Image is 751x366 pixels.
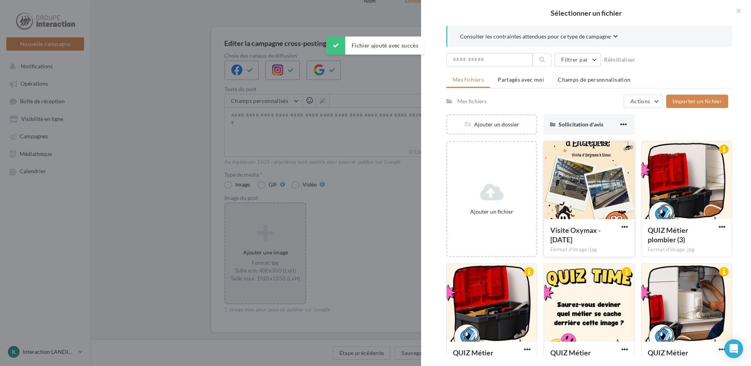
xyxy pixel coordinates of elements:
[460,32,618,42] button: Consulter les contraintes attendues pour ce type de campagne
[447,121,536,128] div: Ajouter un dossier
[434,9,738,16] h2: Sélectionner un fichier
[457,97,487,105] div: Mes fichiers
[672,98,722,104] span: Importer un fichier
[326,37,425,55] div: Fichier ajouté avec succès
[498,76,544,83] span: Partagés avec moi
[460,33,611,40] span: Consulter les contraintes attendues pour ce type de campagne
[452,76,484,83] span: Mes fichiers
[555,53,601,66] button: Filtrer par
[648,226,688,244] span: QUIZ Métier plombier (3)
[624,95,663,108] button: Actions
[648,246,725,253] div: Format d'image: jpg
[601,55,639,64] button: Réinitialiser
[630,98,650,104] span: Actions
[558,76,630,83] span: Champs de personnalisation
[666,95,728,108] button: Importer un fichier
[550,226,601,244] span: Visite Oxymax - 23.09.2025
[550,246,628,253] div: Format d'image: jpg
[559,121,603,128] span: Sollicitation d'avis
[724,339,743,358] div: Open Intercom Messenger
[451,208,533,216] div: Ajouter un fichier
